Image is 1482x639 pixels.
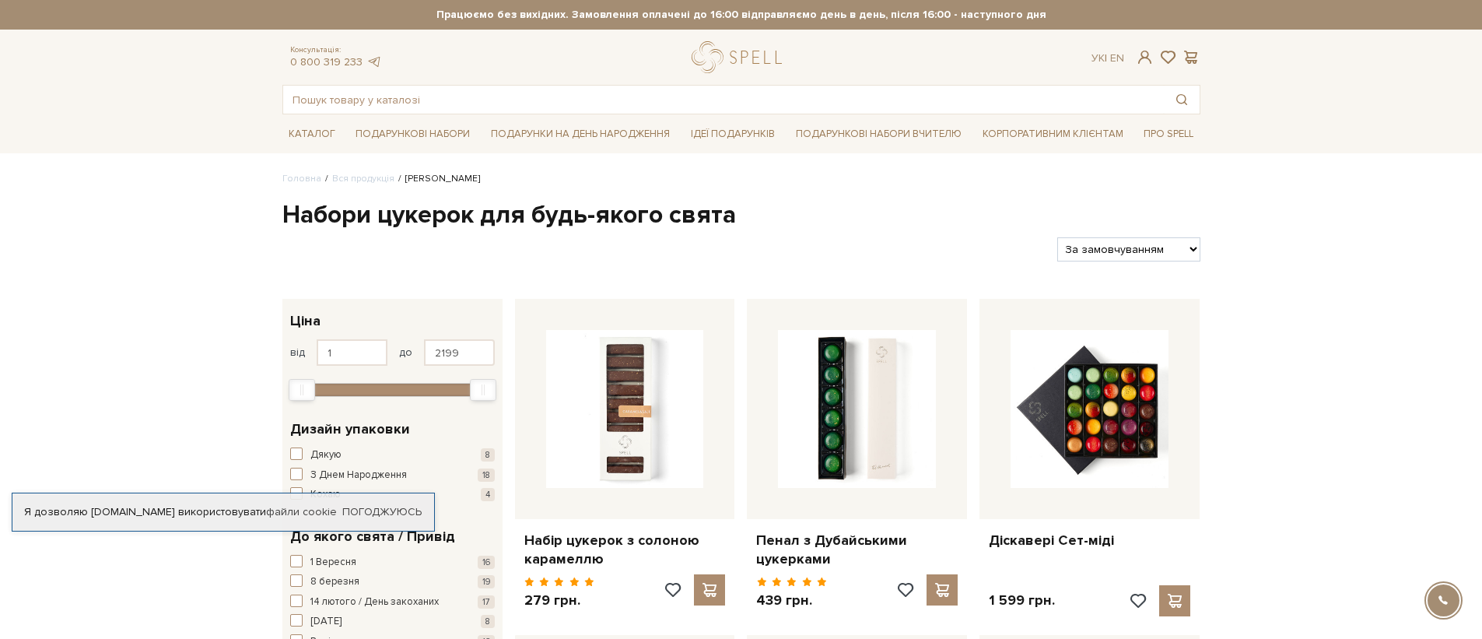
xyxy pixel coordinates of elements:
[282,8,1200,22] strong: Працюємо без вихідних. Замовлення оплачені до 16:00 відправляємо день в день, після 16:00 - насту...
[478,556,495,569] span: 16
[290,487,495,503] button: Кохаю 4
[485,122,676,146] a: Подарунки на День народження
[478,595,495,609] span: 17
[1105,51,1107,65] span: |
[524,592,595,609] p: 279 грн.
[290,555,495,571] button: 1 Вересня 16
[481,488,495,501] span: 4
[1091,51,1124,65] div: Ук
[481,448,495,462] span: 8
[310,595,439,610] span: 14 лютого / День закоханих
[790,121,968,147] a: Подарункові набори Вчителю
[685,122,781,146] a: Ідеї подарунків
[310,448,342,463] span: Дякую
[424,339,495,366] input: Ціна
[478,575,495,588] span: 19
[290,468,495,483] button: З Днем Народження 18
[976,122,1130,146] a: Корпоративним клієнтам
[282,173,321,184] a: Головна
[290,595,495,610] button: 14 лютого / День закоханих 17
[524,532,726,568] a: Набір цукерок з солоною карамеллю
[290,448,495,463] button: Дякую 8
[310,574,359,590] span: 8 березня
[310,614,342,630] span: [DATE]
[310,487,341,503] span: Кохаю
[290,45,382,55] span: Консультація:
[290,614,495,630] button: [DATE] 8
[394,172,480,186] li: [PERSON_NAME]
[692,41,789,73] a: logo
[366,55,382,68] a: telegram
[290,419,410,440] span: Дизайн упаковки
[342,505,422,519] a: Погоджуюсь
[349,122,476,146] a: Подарункові набори
[290,574,495,590] button: 8 березня 19
[283,86,1164,114] input: Пошук товару у каталозі
[756,532,958,568] a: Пенал з Дубайськими цукерками
[290,526,455,547] span: До якого свята / Привід
[289,379,315,401] div: Min
[989,592,1055,609] p: 1 599 грн.
[1110,51,1124,65] a: En
[290,55,363,68] a: 0 800 319 233
[12,505,434,519] div: Я дозволяю [DOMAIN_NAME] використовувати
[282,122,342,146] a: Каталог
[282,199,1200,232] h1: Набори цукерок для будь-якого свята
[478,469,495,482] span: 18
[1164,86,1200,114] button: Пошук товару у каталозі
[332,173,394,184] a: Вся продукція
[310,468,407,483] span: З Днем Народження
[470,379,496,401] div: Max
[756,592,827,609] p: 439 грн.
[266,505,337,518] a: файли cookie
[399,346,412,360] span: до
[290,346,305,360] span: від
[989,532,1190,549] a: Діскавері Сет-міді
[481,615,495,628] span: 8
[317,339,387,366] input: Ціна
[290,311,321,332] span: Ціна
[1137,122,1200,146] a: Про Spell
[310,555,356,571] span: 1 Вересня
